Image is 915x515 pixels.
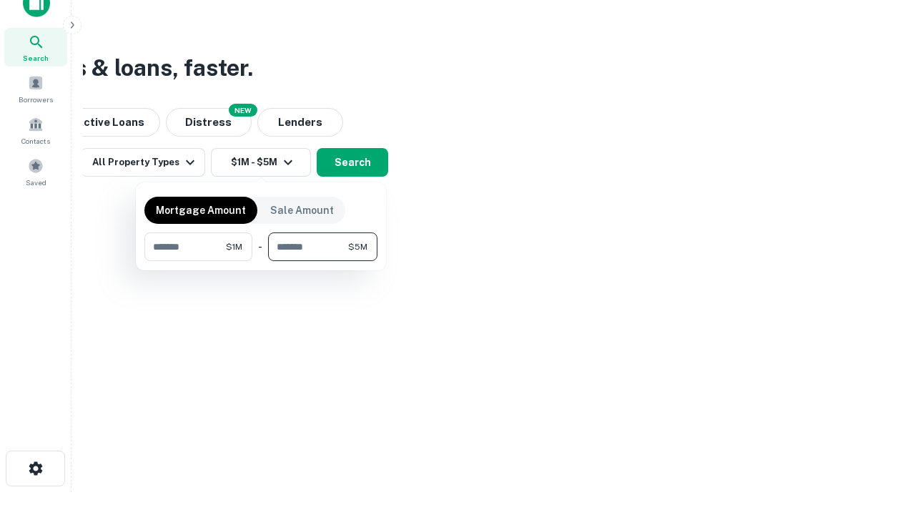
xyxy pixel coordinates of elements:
[156,202,246,218] p: Mortgage Amount
[844,401,915,469] iframe: Chat Widget
[348,240,367,253] span: $5M
[226,240,242,253] span: $1M
[270,202,334,218] p: Sale Amount
[258,232,262,261] div: -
